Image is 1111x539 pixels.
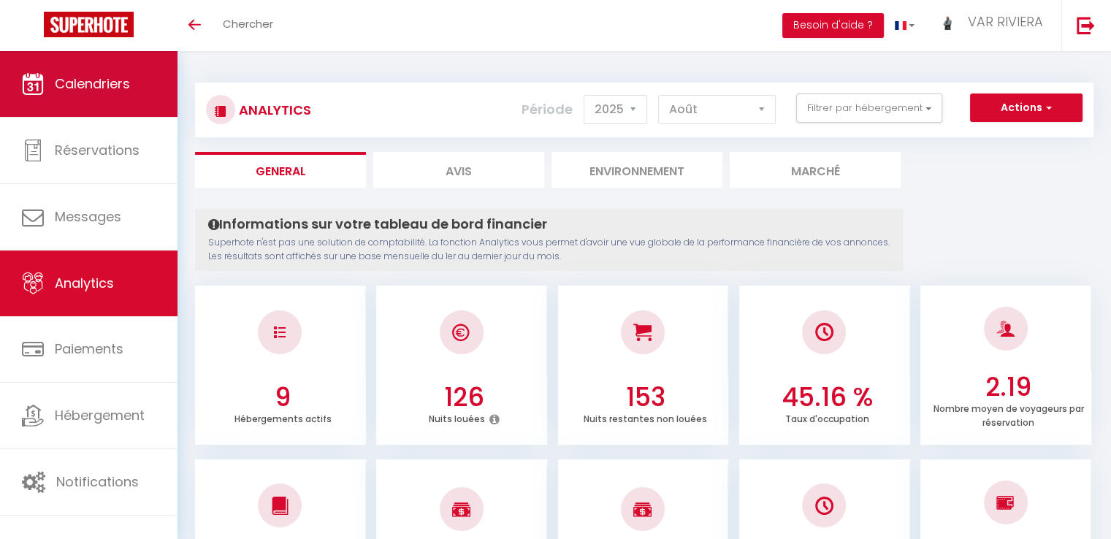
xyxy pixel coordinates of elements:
[730,152,901,188] li: Marché
[385,382,543,413] h3: 126
[55,141,140,159] span: Réservations
[55,207,121,226] span: Messages
[208,216,890,232] h4: Informations sur votre tableau de bord financier
[235,93,311,126] h3: Analytics
[936,14,958,31] img: ...
[44,12,134,37] img: Super Booking
[56,473,139,491] span: Notifications
[748,382,906,413] h3: 45.16 %
[55,340,123,358] span: Paiements
[566,382,725,413] h3: 153
[796,93,942,123] button: Filtrer par hébergement
[551,152,722,188] li: Environnement
[55,406,145,424] span: Hébergement
[429,410,485,425] p: Nuits louées
[195,152,366,188] li: General
[55,274,114,292] span: Analytics
[522,93,573,126] label: Période
[373,152,544,188] li: Avis
[234,410,332,425] p: Hébergements actifs
[274,326,286,338] img: NO IMAGE
[968,12,1043,31] span: VAR RIVIERA
[815,497,833,515] img: NO IMAGE
[584,410,707,425] p: Nuits restantes non louées
[785,410,869,425] p: Taux d'occupation
[204,382,362,413] h3: 9
[1077,16,1095,34] img: logout
[825,18,1111,539] iframe: LiveChat chat widget
[782,13,884,38] button: Besoin d'aide ?
[223,16,273,31] span: Chercher
[208,236,890,264] p: Superhote n'est pas une solution de comptabilité. La fonction Analytics vous permet d'avoir une v...
[55,74,130,93] span: Calendriers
